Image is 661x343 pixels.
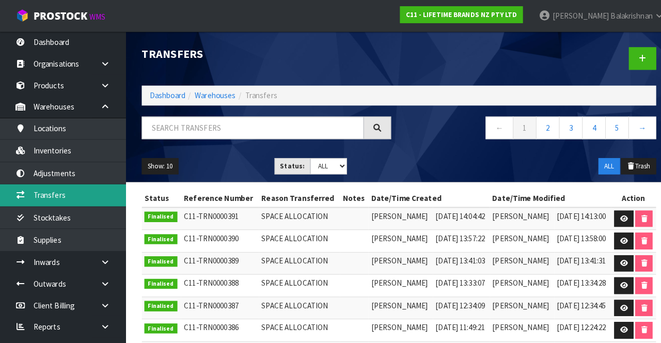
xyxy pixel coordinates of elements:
[426,270,482,292] td: [DATE] 13:33:07
[545,204,601,226] td: [DATE] 14:13:00
[426,248,482,270] td: [DATE] 13:41:03
[426,292,482,314] td: [DATE] 12:34:09
[550,115,573,137] a: 3
[595,115,619,137] a: 5
[601,10,642,20] span: Balakrishnan
[363,248,426,270] td: [PERSON_NAME]
[482,187,601,204] th: Date/Time Modified
[276,159,300,168] strong: Status:
[363,204,426,226] td: [PERSON_NAME]
[426,204,482,226] td: [DATE] 14:04:42
[142,230,175,241] span: Finalised
[363,292,426,314] td: [PERSON_NAME]
[255,248,335,270] td: SPACE ALLOCATION
[88,11,104,21] small: WMS
[545,292,601,314] td: [DATE] 12:34:45
[589,155,610,172] button: ALL
[545,226,601,248] td: [DATE] 13:58:00
[178,248,255,270] td: C11-TRN0000389
[482,226,545,248] td: [PERSON_NAME]
[139,115,358,137] input: Search transfers
[527,115,550,137] a: 2
[363,187,482,204] th: Date/Time Created
[482,292,545,314] td: [PERSON_NAME]
[363,270,426,292] td: [PERSON_NAME]
[192,89,232,99] a: Warehouses
[139,187,178,204] th: Status
[178,204,255,226] td: C11-TRN0000391
[363,226,426,248] td: [PERSON_NAME]
[15,9,28,22] img: cube-alt.png
[142,296,175,306] span: Finalised
[255,314,335,336] td: SPACE ALLOCATION
[426,226,482,248] td: [DATE] 13:57:22
[142,252,175,262] span: Finalised
[255,204,335,226] td: SPACE ALLOCATION
[139,155,176,172] button: Show: 10
[178,314,255,336] td: C11-TRN0000386
[400,115,646,140] nav: Page navigation
[33,9,86,22] span: ProStock
[399,10,509,19] strong: C11 - LIFETIME BRANDS NZ PTY LTD
[139,46,385,59] h1: Transfers
[363,314,426,336] td: [PERSON_NAME]
[255,270,335,292] td: SPACE ALLOCATION
[178,292,255,314] td: C11-TRN0000387
[545,270,601,292] td: [DATE] 13:34:28
[482,270,545,292] td: [PERSON_NAME]
[394,6,514,23] a: C11 - LIFETIME BRANDS NZ PTY LTD
[255,226,335,248] td: SPACE ALLOCATION
[142,318,175,329] span: Finalised
[573,115,596,137] a: 4
[335,187,363,204] th: Notes
[426,314,482,336] td: [DATE] 11:49:21
[545,314,601,336] td: [DATE] 12:24:22
[142,274,175,285] span: Finalised
[601,187,646,204] th: Action
[142,208,175,219] span: Finalised
[482,204,545,226] td: [PERSON_NAME]
[241,89,273,99] span: Transfers
[505,115,528,137] a: 1
[255,187,335,204] th: Reason Transferred
[611,155,646,172] button: Trash
[482,314,545,336] td: [PERSON_NAME]
[178,187,255,204] th: Reference Number
[618,115,646,137] a: →
[178,270,255,292] td: C11-TRN0000388
[178,226,255,248] td: C11-TRN0000390
[147,89,182,99] a: Dashboard
[255,292,335,314] td: SPACE ALLOCATION
[543,10,599,20] span: [PERSON_NAME]
[478,115,505,137] a: ←
[482,248,545,270] td: [PERSON_NAME]
[545,248,601,270] td: [DATE] 13:41:31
